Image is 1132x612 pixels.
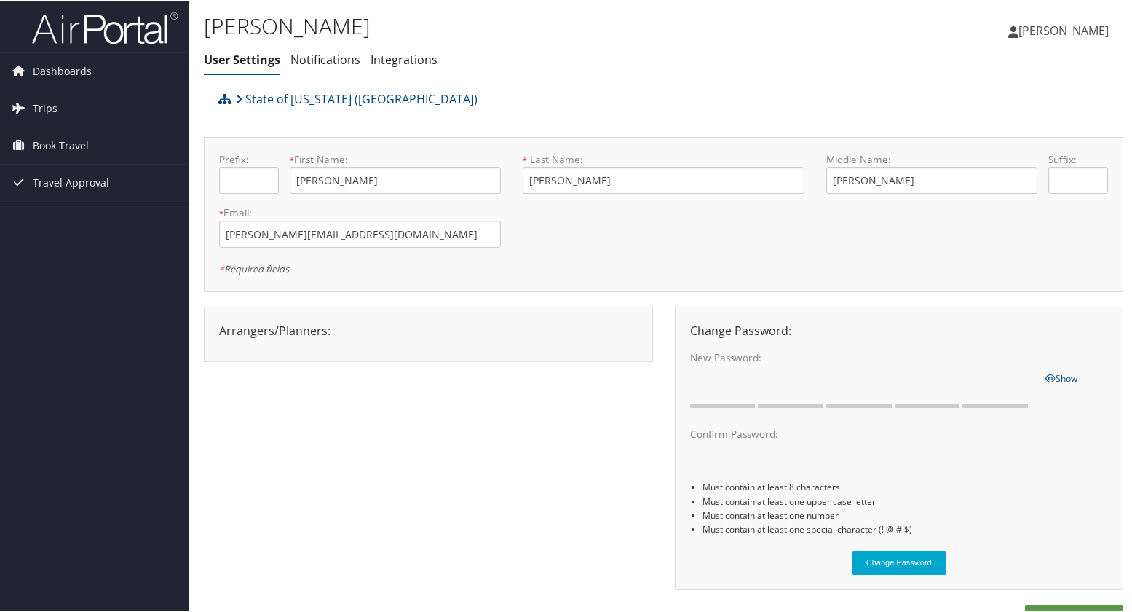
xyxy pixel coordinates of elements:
span: Travel Approval [33,163,109,200]
span: Show [1045,371,1077,383]
label: New Password: [690,349,1035,364]
span: Trips [33,89,58,125]
button: Change Password [852,549,946,573]
li: Must contain at least one upper case letter [702,493,1108,507]
div: Change Password: [679,321,1120,338]
label: Last Name: [523,151,804,165]
a: [PERSON_NAME] [1008,7,1123,51]
label: Middle Name: [826,151,1037,165]
div: Arrangers/Planners: [208,321,649,338]
label: Confirm Password: [690,425,1035,440]
a: State of [US_STATE] ([GEOGRAPHIC_DATA]) [235,83,478,112]
label: First Name: [290,151,501,165]
em: Required fields [219,261,289,274]
li: Must contain at least 8 characters [702,479,1108,493]
li: Must contain at least one number [702,507,1108,521]
h1: [PERSON_NAME] [204,9,817,40]
span: [PERSON_NAME] [1018,21,1109,37]
img: airportal-logo.png [32,9,178,44]
a: Integrations [371,50,438,66]
label: Suffix: [1048,151,1108,165]
span: Book Travel [33,126,89,162]
li: Must contain at least one special character (! @ # $) [702,521,1108,535]
a: Show [1045,368,1077,384]
span: Dashboards [33,52,92,88]
a: User Settings [204,50,280,66]
a: Notifications [290,50,360,66]
label: Prefix: [219,151,279,165]
label: Email: [219,204,501,219]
